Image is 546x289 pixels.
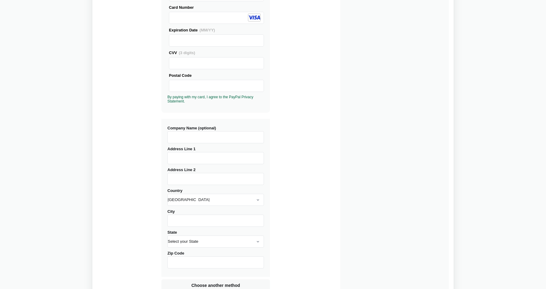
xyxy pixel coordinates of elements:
label: Zip Code [167,251,264,268]
span: (3 digits) [179,50,195,55]
iframe: Secure Credit Card Frame - Expiration Date [172,35,261,46]
label: Company Name (optional) [167,126,264,143]
iframe: Secure Credit Card Frame - CVV [172,57,261,69]
input: Company Name (optional) [167,131,264,143]
label: City [167,209,264,227]
label: Country [167,188,264,206]
label: Address Line 1 [167,147,264,164]
iframe: Secure Credit Card Frame - Postal Code [172,80,261,92]
div: CVV [169,50,264,56]
input: City [167,215,264,227]
span: Choose another method [190,282,241,288]
input: Address Line 2 [167,173,264,185]
span: (MM/YY) [199,28,215,32]
label: Address Line 2 [167,167,264,185]
div: Expiration Date [169,27,264,33]
input: Address Line 1 [167,152,264,164]
label: State [167,230,264,248]
select: Country [167,194,264,206]
div: Postal Code [169,72,264,79]
div: Card Number [169,4,264,11]
input: Zip Code [167,256,264,268]
a: By paying with my card, I agree to the PayPal Privacy Statement. [167,95,253,103]
select: State [167,235,264,248]
iframe: Secure Credit Card Frame - Credit Card Number [172,12,261,24]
